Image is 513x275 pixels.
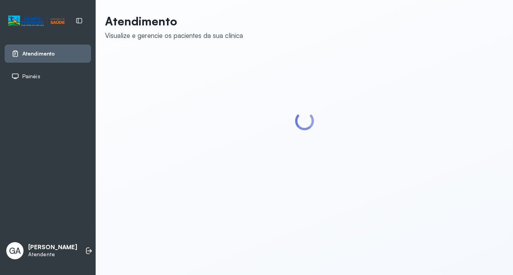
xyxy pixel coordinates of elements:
p: Atendente [28,251,77,258]
span: Atendimento [22,50,55,57]
a: Atendimento [11,50,84,58]
span: GA [9,246,21,256]
img: Logotipo do estabelecimento [8,14,65,27]
p: [PERSON_NAME] [28,244,77,251]
div: Visualize e gerencie os pacientes da sua clínica [105,31,243,40]
p: Atendimento [105,14,243,28]
span: Painéis [22,73,40,80]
